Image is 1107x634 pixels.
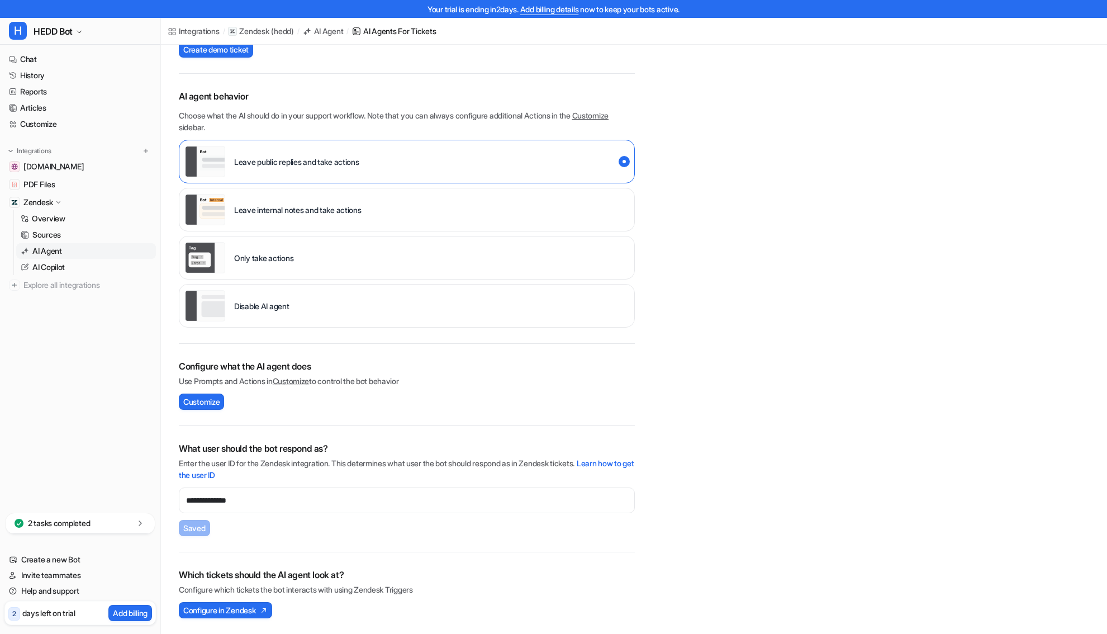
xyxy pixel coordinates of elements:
p: Disable AI agent [234,300,289,312]
span: / [223,26,225,36]
a: Customize [273,376,309,386]
span: Explore all integrations [23,276,151,294]
a: Invite teammates [4,567,156,583]
span: H [9,22,27,40]
p: AI Copilot [32,262,65,273]
a: Add billing details [520,4,579,14]
p: Configure which tickets the bot interacts with using Zendesk Triggers [179,584,635,595]
span: [DOMAIN_NAME] [23,161,84,172]
span: Saved [183,522,206,534]
p: Use Prompts and Actions in to control the bot behavior [179,375,635,387]
p: Zendesk [239,26,269,37]
div: paused::disabled [179,284,635,328]
img: Only take actions [185,242,225,273]
a: Overview [16,211,156,226]
h2: What user should the bot respond as? [179,442,635,455]
p: Leave internal notes and take actions [234,204,362,216]
img: Zendesk [11,199,18,206]
span: PDF Files [23,179,55,190]
img: Leave internal notes and take actions [185,194,225,225]
a: Customize [572,111,609,120]
span: Create demo ticket [183,44,249,55]
p: Only take actions [234,252,293,264]
p: Add billing [113,607,148,619]
button: Saved [179,520,210,536]
a: AI Copilot [16,259,156,275]
p: Zendesk [23,197,53,208]
a: Explore all integrations [4,277,156,293]
p: 2 [12,609,16,619]
a: hedd.audio[DOMAIN_NAME] [4,159,156,174]
p: Overview [32,213,65,224]
a: Customize [4,116,156,132]
a: Integrations [168,25,220,37]
img: explore all integrations [9,280,20,291]
a: AI Agents for tickets [352,25,436,37]
span: HEDD Bot [34,23,73,39]
div: AI Agents for tickets [363,25,436,37]
a: Learn how to get the user ID [179,458,634,480]
a: Reports [4,84,156,100]
h2: Which tickets should the AI agent look at? [179,568,635,581]
span: / [297,26,300,36]
button: Configure in Zendesk [179,602,272,618]
a: History [4,68,156,83]
span: Configure in Zendesk [183,604,255,616]
p: Choose what the AI should do in your support workflow. Note that you can always configure additio... [179,110,635,133]
button: Create demo ticket [179,41,253,58]
a: AI Agent [303,25,344,37]
button: Integrations [4,145,55,157]
a: Chat [4,51,156,67]
img: hedd.audio [11,163,18,170]
img: Leave public replies and take actions [185,146,225,177]
p: Sources [32,229,61,240]
a: Zendesk(hedd) [228,26,293,37]
a: AI Agent [16,243,156,259]
p: Leave public replies and take actions [234,156,359,168]
button: Customize [179,394,224,410]
img: PDF Files [11,181,18,188]
p: AI Agent [32,245,62,257]
div: live::internal_reply [179,188,635,231]
p: ( hedd ) [271,26,293,37]
img: Disable AI agent [185,290,225,321]
p: 2 tasks completed [28,518,90,529]
a: Create a new Bot [4,552,156,567]
img: expand menu [7,147,15,155]
h2: Configure what the AI agent does [179,359,635,373]
div: live::disabled [179,236,635,280]
a: Articles [4,100,156,116]
img: menu_add.svg [142,147,150,155]
p: Enter the user ID for the Zendesk integration. This determines what user the bot should respond a... [179,457,635,481]
p: Integrations [17,146,51,155]
a: Help and support [4,583,156,599]
button: Add billing [108,605,152,621]
a: PDF FilesPDF Files [4,177,156,192]
a: Sources [16,227,156,243]
p: AI agent behavior [179,89,635,103]
div: live::external_reply [179,140,635,183]
div: Integrations [179,25,220,37]
p: days left on trial [22,607,75,619]
span: Customize [183,396,220,408]
div: AI Agent [314,25,344,37]
span: / [346,26,349,36]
